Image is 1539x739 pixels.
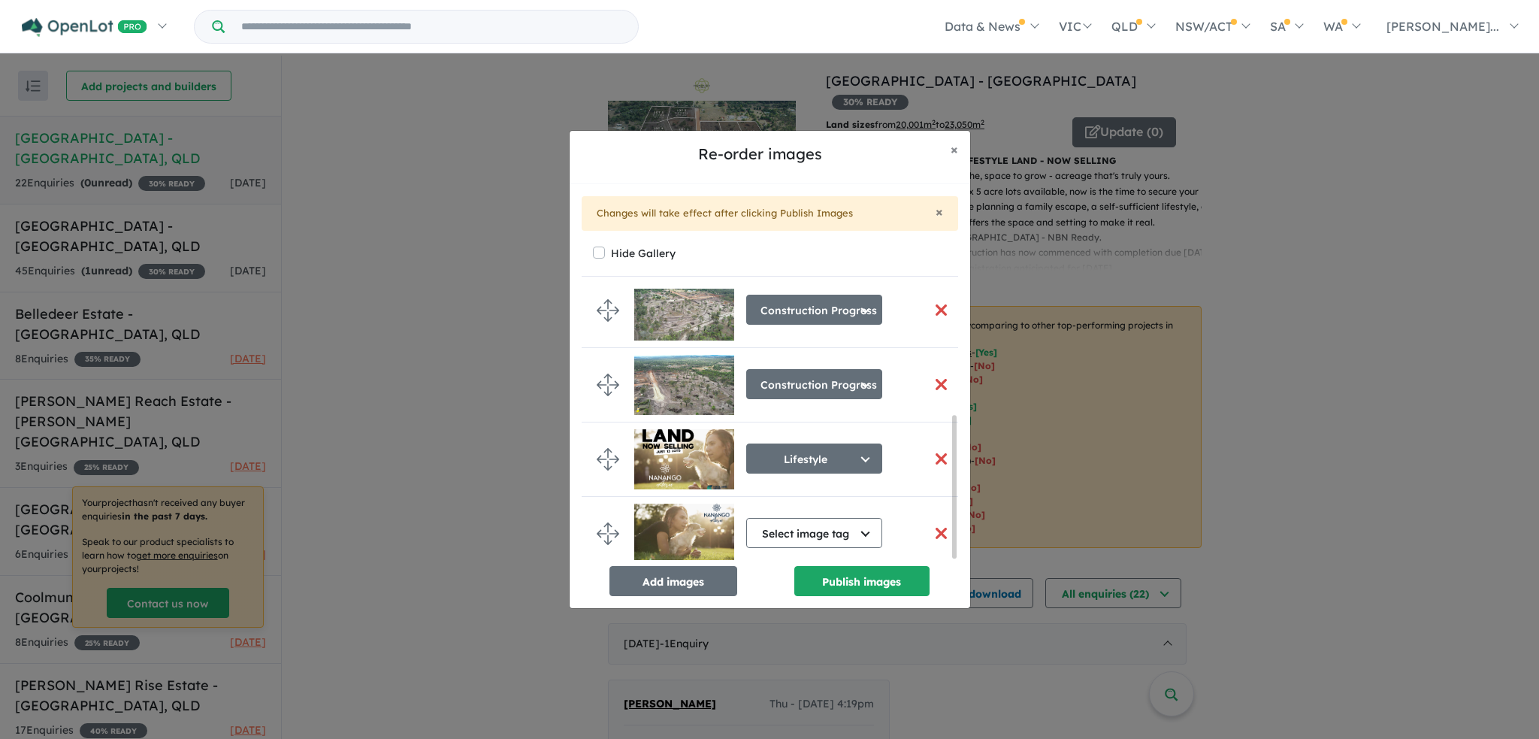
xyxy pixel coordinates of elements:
[634,429,734,489] img: Nanango%20Acres%20Estate%20-%20South%20Nanango___1756498372_0.jpg
[597,448,619,471] img: drag.svg
[746,518,882,548] button: Select image tag
[746,295,882,325] button: Construction Progress
[609,566,737,596] button: Add images
[582,196,958,231] div: Changes will take effect after clicking Publish Images
[22,18,147,37] img: Openlot PRO Logo White
[951,141,958,158] span: ×
[597,522,619,545] img: drag.svg
[634,504,734,564] img: Nanango%20Acres%20Estate%20-%20South%20Nanango___1756498373.jpg
[746,444,882,474] button: Lifestyle
[228,11,635,43] input: Try estate name, suburb, builder or developer
[1386,19,1499,34] span: [PERSON_NAME]...
[582,143,939,165] h5: Re-order images
[936,203,943,220] span: ×
[597,299,619,322] img: drag.svg
[597,374,619,396] img: drag.svg
[634,280,734,341] img: Nanango%20Acres%20Estate%20-%20South%20Nanango___1686614331.jpg
[936,205,943,219] button: Close
[794,566,930,596] button: Publish images
[634,355,734,415] img: Nanango%20Acres%20Estate%20-%20South%20Nanango___1686614331_0.jpg
[746,369,882,399] button: Construction Progress
[611,243,676,264] label: Hide Gallery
